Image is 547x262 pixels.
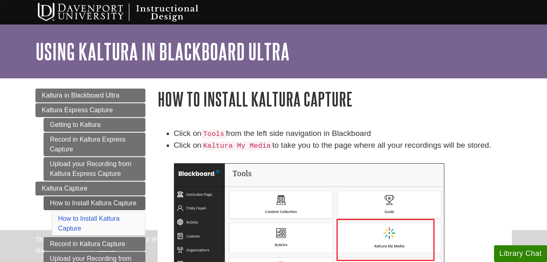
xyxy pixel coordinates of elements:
h1: How to Install Kaltura Capture [158,89,512,109]
a: How to Install Kaltura Capture [44,196,145,210]
a: Kaltura in Blackboard Ultra [35,89,145,102]
a: Upload your Recording from Kaltura Express Capture [44,157,145,181]
a: Getting to Kaltura [44,118,145,132]
span: Kaltura Express Capture [42,107,113,113]
a: Kaltura Express Capture [35,103,145,117]
code: Tools [202,129,226,139]
a: Record in Kaltura Express Capture [44,133,145,156]
img: Davenport University Instructional Design [31,2,227,22]
a: Using Kaltura in Blackboard Ultra [35,39,290,64]
button: Library Chat [494,245,547,262]
span: Kaltura in Blackboard Ultra [42,92,119,99]
span: Kaltura Capture [42,185,88,192]
a: Record in Kaltura Capture [44,237,145,251]
a: Kaltura Capture [35,182,145,195]
li: Click on from the left side navigation in Blackboard [174,128,512,140]
a: How to Install Kaltura Capture [58,215,120,232]
code: Kaltura My Media [202,141,272,151]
